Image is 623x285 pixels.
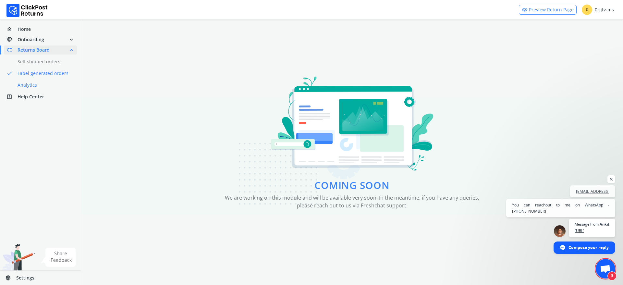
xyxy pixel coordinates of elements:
[18,93,44,100] span: Help Center
[6,4,48,17] img: Logo
[4,25,77,34] a: homeHome
[68,35,74,44] span: expand_more
[582,5,614,15] div: 0rjjfv-ms
[568,242,609,253] span: Compose your reply
[6,25,18,34] span: home
[5,273,16,282] span: settings
[41,248,76,267] img: share feedback
[6,45,18,55] span: low_priority
[582,5,592,15] span: 0
[4,69,85,78] a: doneLabel generated orders
[600,222,609,226] span: Ankit
[16,275,34,281] span: Settings
[6,92,18,101] span: help_center
[4,81,85,90] a: Analytics
[219,194,485,209] p: We are working on this module and will be available very soon. In the meantime, if you have any q...
[607,271,617,280] span: 3
[6,35,18,44] span: handshake
[575,222,599,226] span: Message from
[18,47,50,53] span: Returns Board
[68,45,74,55] span: expand_less
[522,5,528,14] span: visibility
[4,57,85,66] a: Self shipped orders
[314,180,389,191] p: coming soon
[519,5,577,15] a: visibilityPreview Return Page
[18,36,44,43] span: Onboarding
[6,69,12,78] span: done
[4,92,77,101] a: help_centerHelp Center
[512,202,609,214] span: You can reachout to me on WhatsApp - [PHONE_NUMBER]
[18,26,31,32] span: Home
[271,77,433,180] img: coming_soon
[596,259,615,279] a: Open chat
